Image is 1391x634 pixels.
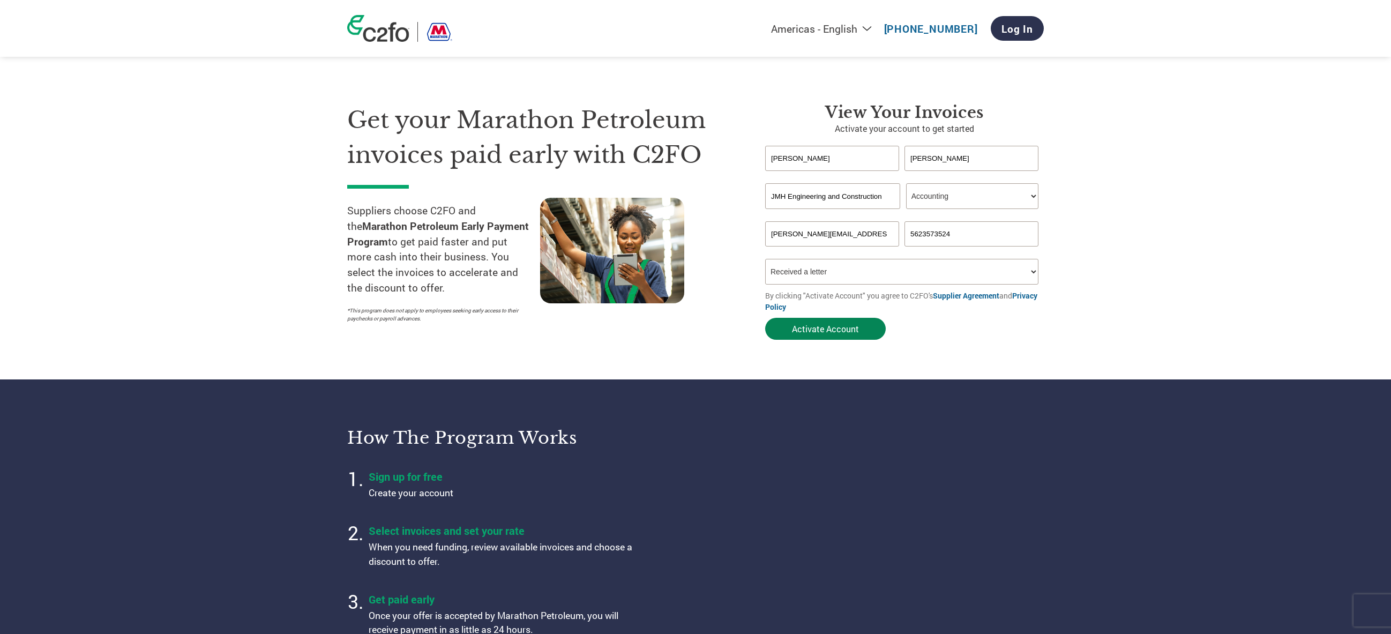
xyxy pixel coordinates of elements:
button: Activate Account [765,318,886,340]
input: Phone* [904,221,1038,247]
a: Privacy Policy [765,290,1037,312]
p: When you need funding, review available invoices and choose a discount to offer. [369,540,637,569]
select: Title/Role [906,183,1038,209]
p: Suppliers choose C2FO and the to get paid faster and put more cash into their business. You selec... [347,203,540,296]
div: Invalid company name or company name is too long [765,210,1038,217]
a: [PHONE_NUMBER] [884,22,978,35]
img: Marathon Petroleum [426,22,452,42]
div: Inavlid Phone Number [904,248,1038,255]
div: Invalid last name or last name is too long [904,172,1038,179]
h4: Select invoices and set your rate [369,524,637,538]
div: Invalid first name or first name is too long [765,172,899,179]
h1: Get your Marathon Petroleum invoices paid early with C2FO [347,103,733,172]
input: Invalid Email format [765,221,899,247]
img: c2fo logo [347,15,409,42]
p: Create your account [369,486,637,500]
input: Last Name* [904,146,1038,171]
p: Activate your account to get started [765,122,1044,135]
h3: How the program works [347,427,682,449]
strong: Marathon Petroleum Early Payment Program [347,219,529,248]
h4: Sign up for free [369,469,637,483]
h4: Get paid early [369,592,637,606]
h3: View Your Invoices [765,103,1044,122]
div: Inavlid Email Address [765,248,899,255]
p: By clicking "Activate Account" you agree to C2FO's and [765,290,1044,312]
input: Your company name* [765,183,900,209]
p: *This program does not apply to employees seeking early access to their paychecks or payroll adva... [347,307,529,323]
img: supply chain worker [540,198,684,303]
a: Log In [991,16,1044,41]
a: Supplier Agreement [933,290,999,301]
input: First Name* [765,146,899,171]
